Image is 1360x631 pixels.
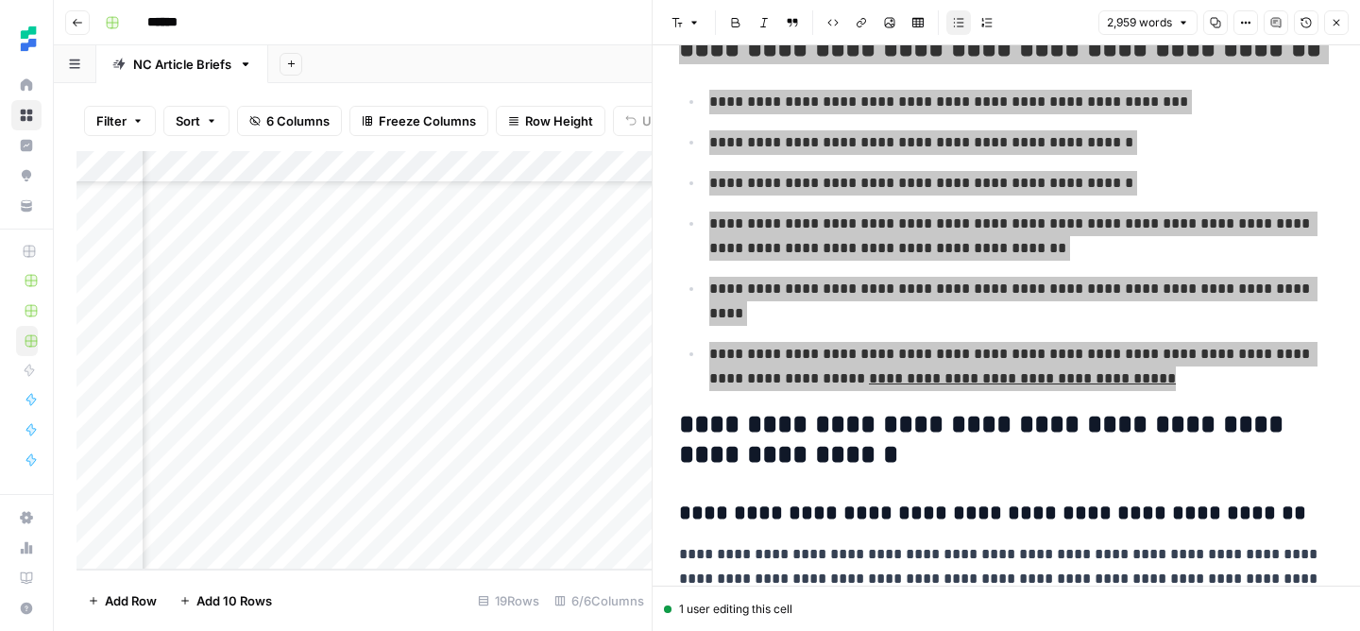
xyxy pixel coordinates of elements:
[11,533,42,563] a: Usage
[133,55,231,74] div: NC Article Briefs
[96,45,268,83] a: NC Article Briefs
[11,191,42,221] a: Your Data
[525,111,593,130] span: Row Height
[96,111,127,130] span: Filter
[11,100,42,130] a: Browse
[349,106,488,136] button: Freeze Columns
[379,111,476,130] span: Freeze Columns
[664,601,1349,618] div: 1 user editing this cell
[11,161,42,191] a: Opportunities
[1098,10,1198,35] button: 2,959 words
[11,22,45,56] img: Ten Speed Logo
[168,586,283,616] button: Add 10 Rows
[11,15,42,62] button: Workspace: Ten Speed
[105,591,157,610] span: Add Row
[496,106,605,136] button: Row Height
[196,591,272,610] span: Add 10 Rows
[11,503,42,533] a: Settings
[84,106,156,136] button: Filter
[470,586,547,616] div: 19 Rows
[11,563,42,593] a: Learning Hub
[176,111,200,130] span: Sort
[642,111,674,130] span: Undo
[11,593,42,623] button: Help + Support
[11,70,42,100] a: Home
[237,106,342,136] button: 6 Columns
[266,111,330,130] span: 6 Columns
[76,586,168,616] button: Add Row
[1107,14,1172,31] span: 2,959 words
[613,106,687,136] button: Undo
[11,130,42,161] a: Insights
[163,106,229,136] button: Sort
[547,586,652,616] div: 6/6 Columns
